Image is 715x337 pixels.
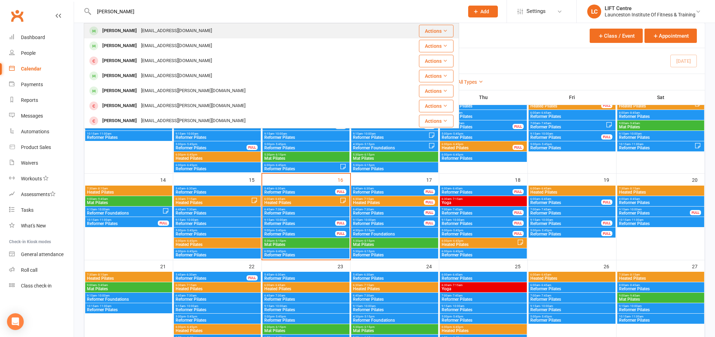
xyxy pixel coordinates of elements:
span: - 6:45pm [186,153,197,156]
span: - 5:45pm [540,143,552,146]
div: [EMAIL_ADDRESS][PERSON_NAME][DOMAIN_NAME] [139,101,248,111]
span: Reformer Pilates [264,146,348,150]
span: Yoga [441,201,525,205]
span: 5:30pm [353,250,437,253]
span: 9:15am [530,132,602,135]
button: Add [468,6,498,17]
span: Reformer Pilates [175,232,259,236]
span: - 10:00am [629,208,642,211]
div: Class check-in [21,283,52,289]
div: Dashboard [21,35,45,40]
div: FULL [335,220,346,226]
span: Reformer Pilates [264,211,348,215]
span: - 6:45pm [274,250,286,253]
div: 21 [160,260,173,272]
span: Reformer Pilates [353,253,437,257]
span: 5:00pm [175,143,247,146]
span: Reformer Pilates [619,201,703,205]
div: FULL [601,134,612,140]
div: [PERSON_NAME] [100,71,139,81]
span: - 10:00am [540,132,553,135]
div: FULL [335,189,346,194]
span: 9:15am [530,218,602,222]
span: - 6:15pm [363,164,375,167]
div: Roll call [21,267,37,273]
button: Actions [419,55,454,67]
div: FULL [601,200,612,205]
span: - 6:45pm [452,143,463,146]
span: 9:15am [264,132,348,135]
span: - 10:00am [185,132,198,135]
span: 6:45am [264,208,348,211]
span: 8:00am [619,197,703,201]
span: - 5:45pm [540,229,552,232]
div: FULL [335,231,346,236]
span: Reformer Pilates [264,253,348,257]
span: Reformer Pilates [353,211,424,215]
span: 6:00pm [264,164,340,167]
div: FULL [158,220,169,226]
div: [EMAIL_ADDRESS][DOMAIN_NAME] [139,56,214,66]
span: - 10:00am [274,132,287,135]
span: - 9:45am [629,122,640,125]
span: - 10:00am [451,218,464,222]
div: 20 [692,174,705,185]
span: Settings [526,3,546,19]
span: - 7:45am [451,208,463,211]
span: 6:00pm [441,250,525,253]
div: People [21,50,36,56]
a: Roll call [9,262,74,278]
span: Reformer Pilates [530,135,602,140]
div: LC [587,5,601,18]
div: FULL [690,210,701,215]
span: - 6:45pm [452,153,463,156]
span: 6:00pm [175,153,259,156]
div: Automations [21,129,49,134]
span: Reformer Pilates [175,222,259,226]
span: - 5:45pm [186,143,197,146]
a: Reports [9,92,74,108]
span: - 5:15pm [363,229,375,232]
span: 9:15am [175,132,259,135]
span: Reformer Pilates [87,135,171,140]
div: [PERSON_NAME] [100,41,139,51]
span: 6:30am [353,197,424,201]
span: - 5:45pm [452,132,463,135]
a: Automations [9,124,74,140]
span: Reformer Pilates [530,222,602,226]
a: Assessments [9,187,74,202]
span: Add [480,9,489,14]
span: 5:00pm [264,143,348,146]
span: Heated Pilates [530,104,602,108]
span: Reformer Pilates [175,190,259,194]
div: [EMAIL_ADDRESS][DOMAIN_NAME] [139,41,214,51]
span: Heated Pilates [441,242,517,247]
span: 5:45am [353,187,424,190]
span: Reformer Pilates [353,167,437,171]
span: - 6:45pm [186,250,197,253]
span: - 6:15pm [363,250,375,253]
div: FULL [513,189,524,194]
a: Payments [9,77,74,92]
span: 6:00am [264,197,340,201]
span: Reformer Pilates [87,222,158,226]
button: Actions [419,85,454,97]
span: - 11:00am [631,218,643,222]
span: 9:15am [175,218,259,222]
div: FULL [601,231,612,236]
span: - 11:00am [98,218,111,222]
span: 5:00pm [530,143,614,146]
span: Reformer Pilates [175,167,259,171]
span: - 6:15pm [274,153,286,156]
div: [EMAIL_ADDRESS][PERSON_NAME][DOMAIN_NAME] [139,86,248,96]
span: 5:00pm [441,229,513,232]
input: Search... [92,7,459,16]
span: - 5:45pm [452,229,463,232]
span: Mat Pilates [87,201,171,205]
div: 14 [160,174,173,185]
span: Heated Pilates [619,190,703,194]
div: Workouts [21,176,42,181]
span: 5:00pm [175,229,259,232]
span: 6:00pm [264,250,348,253]
a: Workouts [9,171,74,187]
